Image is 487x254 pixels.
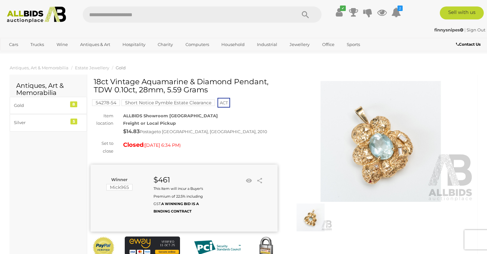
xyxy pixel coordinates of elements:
div: Set to close [86,140,118,155]
div: 5 [70,119,77,124]
strong: Freight or Local Pickup [123,121,176,126]
strong: Closed [123,141,143,148]
a: ✔ [334,6,344,18]
strong: $14.83 [123,128,140,134]
a: Gold 8 [10,97,87,114]
mark: Short Notice Pymble Estate Clearance [122,99,215,106]
span: | [464,27,466,32]
a: finnysnipes [434,27,464,32]
span: to [GEOGRAPHIC_DATA], [GEOGRAPHIC_DATA], 2010 [157,129,267,134]
b: Contact Us [456,42,481,47]
a: Wine [52,39,72,50]
mark: Mick965 [106,184,132,190]
img: 18ct Vintage Aquamarine & Diamond Pendant, TDW 0.10ct, 28mm, 5.59 Grams [287,81,474,202]
h2: Antiques, Art & Memorabilia [16,82,80,96]
div: Item location [86,112,118,127]
a: Office [318,39,339,50]
a: Antiques, Art & Memorabilia [10,65,69,70]
h1: 18ct Vintage Aquamarine & Diamond Pendant, TDW 0.10ct, 28mm, 5.59 Grams [94,78,276,94]
mark: 54278-54 [92,99,120,106]
a: 2 [391,6,401,18]
a: Gold [116,65,126,70]
a: Cars [5,39,22,50]
a: Silver 5 [10,114,87,131]
div: Postage [123,127,277,136]
a: Trucks [26,39,48,50]
a: Industrial [253,39,281,50]
a: Charity [154,39,177,50]
a: [GEOGRAPHIC_DATA] [5,50,59,61]
img: 18ct Vintage Aquamarine & Diamond Pendant, TDW 0.10ct, 28mm, 5.59 Grams [289,203,333,232]
strong: ALLBIDS Showroom [GEOGRAPHIC_DATA] [123,113,218,118]
a: Estate Jewellery [75,65,109,70]
a: Antiques & Art [76,39,114,50]
div: Silver [14,119,67,126]
a: 54278-54 [92,100,120,105]
a: Sell with us [440,6,484,19]
a: Short Notice Pymble Estate Clearance [122,100,215,105]
b: Winner [111,177,128,182]
strong: finnysnipes [434,27,463,32]
i: ✔ [340,6,346,11]
a: Sign Out [467,27,485,32]
a: Contact Us [456,41,482,48]
b: A WINNING BID IS A BINDING CONTRACT [154,202,199,214]
i: 2 [397,6,403,11]
strong: $461 [154,175,170,184]
img: Allbids.com.au [4,6,69,23]
a: Sports [343,39,364,50]
span: ( ) [143,143,181,148]
div: 8 [70,101,77,107]
button: Search [289,6,322,23]
a: Hospitality [118,39,150,50]
div: Gold [14,102,67,109]
span: [DATE] 6:34 PM [145,142,179,148]
a: Jewellery [285,39,314,50]
a: Household [217,39,249,50]
a: Computers [181,39,213,50]
li: Watch this item [244,176,254,186]
small: This Item will incur a Buyer's Premium of 22.5% including GST. [154,186,203,214]
span: ACT [217,98,230,108]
